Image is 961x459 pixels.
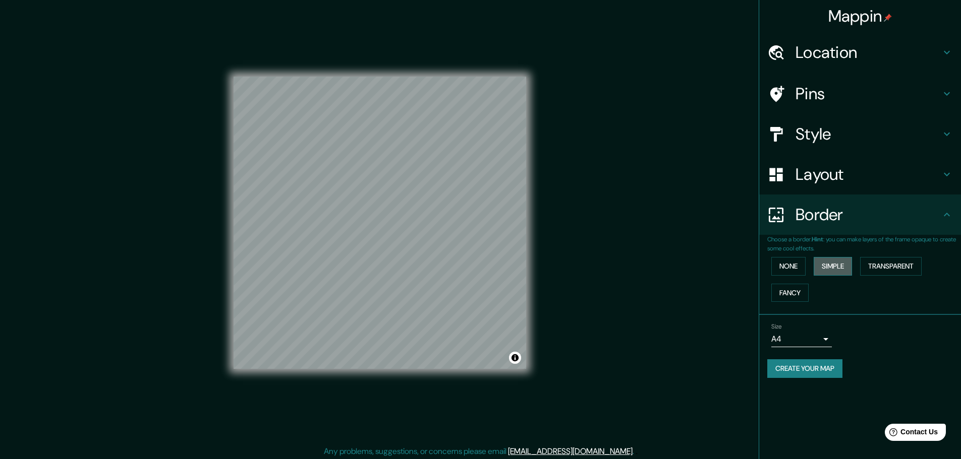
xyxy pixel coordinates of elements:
button: Fancy [771,284,809,302]
label: Size [771,322,782,331]
b: Hint [812,235,823,243]
button: Create your map [767,359,842,378]
a: [EMAIL_ADDRESS][DOMAIN_NAME] [508,446,633,456]
div: . [636,445,638,457]
button: Transparent [860,257,922,276]
div: Style [759,114,961,154]
div: A4 [771,331,832,347]
div: Pins [759,74,961,114]
h4: Pins [796,84,941,104]
p: Any problems, suggestions, or concerns please email . [324,445,634,457]
div: . [634,445,636,457]
div: Layout [759,154,961,194]
h4: Layout [796,164,941,184]
h4: Border [796,205,941,225]
canvas: Map [234,77,526,369]
button: Simple [814,257,852,276]
div: Border [759,194,961,235]
button: None [771,257,806,276]
p: Choose a border. : you can make layers of the frame opaque to create some cool effects. [767,235,961,253]
div: Location [759,32,961,73]
h4: Mappin [828,6,892,26]
h4: Style [796,124,941,144]
img: pin-icon.png [884,14,892,22]
h4: Location [796,42,941,62]
iframe: Help widget launcher [871,420,950,448]
button: Toggle attribution [509,352,521,364]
